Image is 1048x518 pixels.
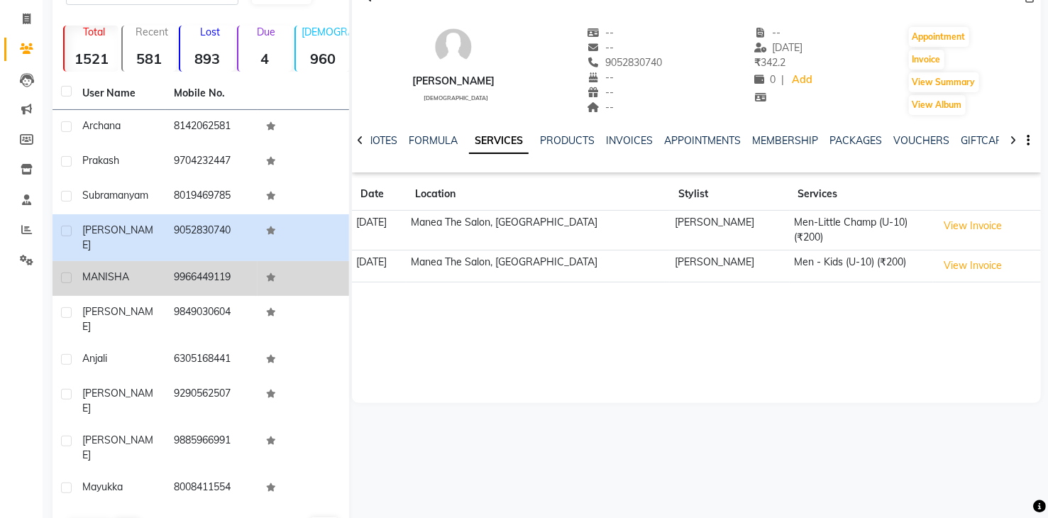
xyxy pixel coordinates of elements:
[82,119,121,132] span: archana
[241,26,292,38] p: Due
[238,50,292,67] strong: 4
[165,471,257,506] td: 8008411554
[829,134,882,147] a: PACKAGES
[128,26,177,38] p: Recent
[409,134,458,147] a: FORMULA
[407,250,671,282] td: Manea The Salon, [GEOGRAPHIC_DATA]
[352,250,407,282] td: [DATE]
[70,26,118,38] p: Total
[752,134,818,147] a: MEMBERSHIP
[352,178,407,211] th: Date
[754,26,781,39] span: --
[790,250,933,282] td: Men - Kids (U-10) (₹200)
[165,424,257,471] td: 9885966991
[82,154,119,167] span: Prakash
[165,145,257,180] td: 9704232447
[670,178,789,211] th: Stylist
[82,434,153,461] span: [PERSON_NAME]
[352,211,407,250] td: [DATE]
[82,189,148,202] span: subramanyam
[165,180,257,214] td: 8019469785
[754,56,761,69] span: ₹
[180,50,234,67] strong: 893
[790,70,815,90] a: Add
[606,134,653,147] a: INVOICES
[937,255,1008,277] button: View Invoice
[407,211,671,250] td: Manea The Salon, [GEOGRAPHIC_DATA]
[165,77,257,110] th: Mobile No.
[781,72,784,87] span: |
[754,73,776,86] span: 0
[909,27,969,47] button: Appointment
[165,378,257,424] td: 9290562507
[909,95,966,115] button: View Album
[412,74,495,89] div: [PERSON_NAME]
[587,86,614,99] span: --
[790,211,933,250] td: Men-Little Champ (U-10) (₹200)
[302,26,350,38] p: [DEMOGRAPHIC_DATA]
[587,26,614,39] span: --
[165,214,257,261] td: 9052830740
[123,50,177,67] strong: 581
[82,480,123,493] span: mayukka
[165,261,257,296] td: 9966449119
[82,387,153,414] span: [PERSON_NAME]
[540,134,595,147] a: PRODUCTS
[909,50,944,70] button: Invoice
[296,50,350,67] strong: 960
[587,101,614,114] span: --
[670,250,789,282] td: [PERSON_NAME]
[165,110,257,145] td: 8142062581
[664,134,741,147] a: APPOINTMENTS
[893,134,949,147] a: VOUCHERS
[186,26,234,38] p: Lost
[365,134,397,147] a: NOTES
[961,134,1016,147] a: GIFTCARDS
[670,211,789,250] td: [PERSON_NAME]
[432,26,475,68] img: avatar
[165,343,257,378] td: 6305168441
[82,270,129,283] span: MANISHA
[754,41,803,54] span: [DATE]
[165,296,257,343] td: 9849030604
[937,215,1008,237] button: View Invoice
[82,352,107,365] span: anjali
[82,305,153,333] span: [PERSON_NAME]
[587,56,662,69] span: 9052830740
[65,50,118,67] strong: 1521
[587,41,614,54] span: --
[407,178,671,211] th: Location
[587,71,614,84] span: --
[82,224,153,251] span: [PERSON_NAME]
[909,72,979,92] button: View Summary
[790,178,933,211] th: Services
[754,56,785,69] span: 342.2
[469,128,529,154] a: SERVICES
[74,77,165,110] th: User Name
[424,94,489,101] span: [DEMOGRAPHIC_DATA]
